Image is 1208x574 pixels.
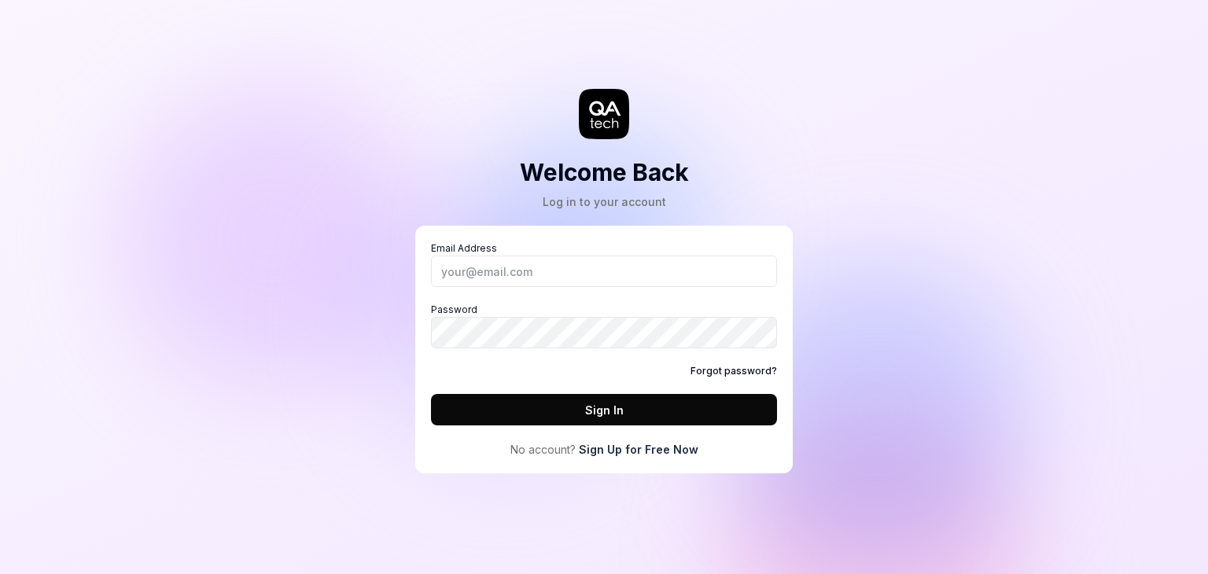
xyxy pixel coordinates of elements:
[431,303,777,348] label: Password
[691,364,777,378] a: Forgot password?
[431,241,777,287] label: Email Address
[520,155,689,190] h2: Welcome Back
[520,193,689,210] div: Log in to your account
[431,317,777,348] input: Password
[431,256,777,287] input: Email Address
[579,441,698,458] a: Sign Up for Free Now
[431,394,777,425] button: Sign In
[510,441,576,458] span: No account?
